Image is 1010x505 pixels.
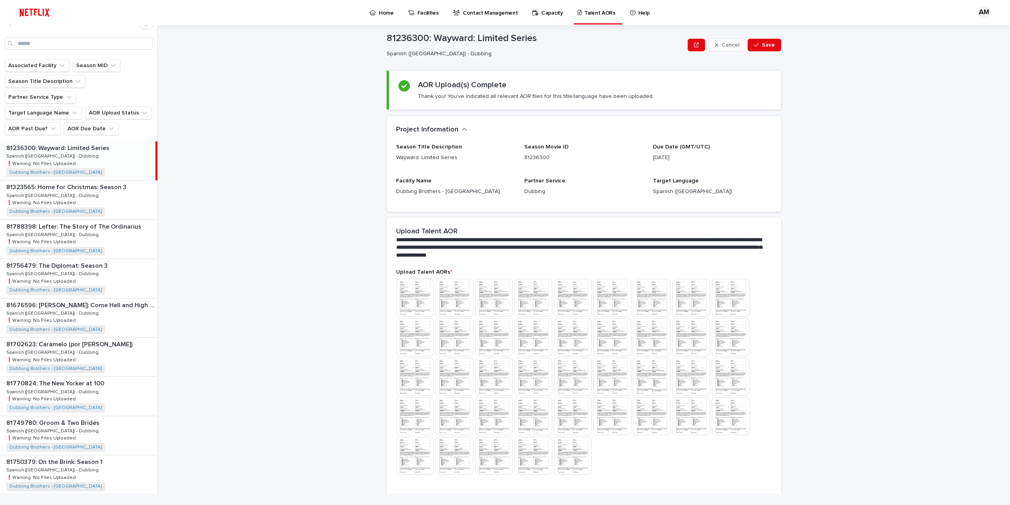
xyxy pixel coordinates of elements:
[396,269,452,275] span: Upload Talent AORs
[9,445,102,450] a: Dubbing Brothers - [GEOGRAPHIC_DATA]
[524,188,643,196] p: Dubbing
[5,59,69,72] button: Associated Facility
[5,91,76,103] button: Partner Service Type
[653,188,772,196] p: Spanish ([GEOGRAPHIC_DATA])
[6,356,77,363] p: ❗️Warning: No Files Uploaded
[9,248,102,254] a: Dubbing Brothers - [GEOGRAPHIC_DATA]
[418,93,654,100] p: Thank you! You've indicated all relevant AOR files for this title/language have been uploaded.
[6,418,101,427] p: 81749780: Groom & Two Brides
[418,80,507,90] h2: AOR Upload(s) Complete
[6,277,77,284] p: ❗️Warning: No Files Uploaded
[5,75,86,88] button: Season Title Description
[396,154,515,162] p: Wayward: Limited Series
[64,122,119,135] button: AOR Due Date
[708,39,746,51] button: Cancel
[85,107,152,119] button: AOR Upload Status
[6,348,100,355] p: Spanish ([GEOGRAPHIC_DATA]) - Dubbing
[387,33,685,44] p: 81236300: Wayward: Limited Series
[653,154,772,162] p: [DATE]
[6,395,77,402] p: ❗️Warning: No Files Uploaded
[5,107,82,119] button: Target Language Name
[9,484,102,489] a: Dubbing Brothers - [GEOGRAPHIC_DATA]
[524,154,643,162] p: 81236300
[6,160,77,167] p: ❗️Warning: No Files Uploaded
[748,39,781,51] button: Save
[722,42,739,48] span: Cancel
[6,270,100,277] p: Spanish ([GEOGRAPHIC_DATA]) - Dubbing
[5,37,153,50] input: Search
[6,339,134,348] p: 81702623: Caramelo (por [PERSON_NAME])
[6,261,109,270] p: 81756479: The Diplomat: Season 3
[978,6,990,19] div: AM
[6,191,100,199] p: Spanish ([GEOGRAPHIC_DATA]) - Dubbing
[396,126,467,134] button: Project Information
[9,287,102,293] a: Dubbing Brothers - [GEOGRAPHIC_DATA]
[9,327,102,332] a: Dubbing Brothers - [GEOGRAPHIC_DATA]
[6,182,128,191] p: 81323565: Home for Christmas: Season 3
[524,144,569,150] span: Season Movie ID
[6,316,77,323] p: ❗️Warning: No Files Uploaded
[762,42,775,48] span: Save
[396,178,432,184] span: Facility Name
[396,227,458,236] h2: Upload Talent AOR
[653,178,699,184] span: Target Language
[6,143,111,152] p: 81236300: Wayward: Limited Series
[6,222,143,231] p: 81788398: Lefter: The Story of The Ordinarius
[73,59,121,72] button: Season MID
[9,405,102,411] a: Dubbing Brothers - [GEOGRAPHIC_DATA]
[6,300,156,309] p: 81676596: Katrina: Come Hell and High Water: Season 1
[396,188,515,196] p: Dubbing Brothers - [GEOGRAPHIC_DATA]
[6,238,77,245] p: ❗️Warning: No Files Uploaded
[6,199,77,206] p: ❗️Warning: No Files Uploaded
[16,5,53,21] img: ifQbXi3ZQGMSEF7WDB7W
[6,378,106,387] p: 81770824: The New Yorker at 100
[396,126,458,134] h2: Project Information
[524,178,565,184] span: Partner Service
[6,309,100,316] p: Spanish ([GEOGRAPHIC_DATA]) - Dubbing
[653,144,710,150] span: Due Date (GMT/UTC)
[387,51,681,57] p: Spanish ([GEOGRAPHIC_DATA]) - Dubbing
[6,152,100,159] p: Spanish ([GEOGRAPHIC_DATA]) - Dubbing
[6,473,77,481] p: ❗️Warning: No Files Uploaded
[5,122,61,135] button: AOR Past Due?
[396,144,462,150] span: Season Title Description
[396,492,449,498] span: AOR Upload Status
[6,427,100,434] p: Spanish ([GEOGRAPHIC_DATA]) - Dubbing
[6,457,104,466] p: 81750379: On the Brink: Season 1
[6,388,100,395] p: Spanish ([GEOGRAPHIC_DATA]) - Dubbing
[6,434,77,441] p: ❗️Warning: No Files Uploaded
[9,170,102,175] a: Dubbing Brothers - [GEOGRAPHIC_DATA]
[6,231,100,238] p: Spanish ([GEOGRAPHIC_DATA]) - Dubbing
[6,466,100,473] p: Spanish ([GEOGRAPHIC_DATA]) - Dubbing
[9,209,102,214] a: Dubbing Brothers - [GEOGRAPHIC_DATA]
[9,366,102,372] a: Dubbing Brothers - [GEOGRAPHIC_DATA]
